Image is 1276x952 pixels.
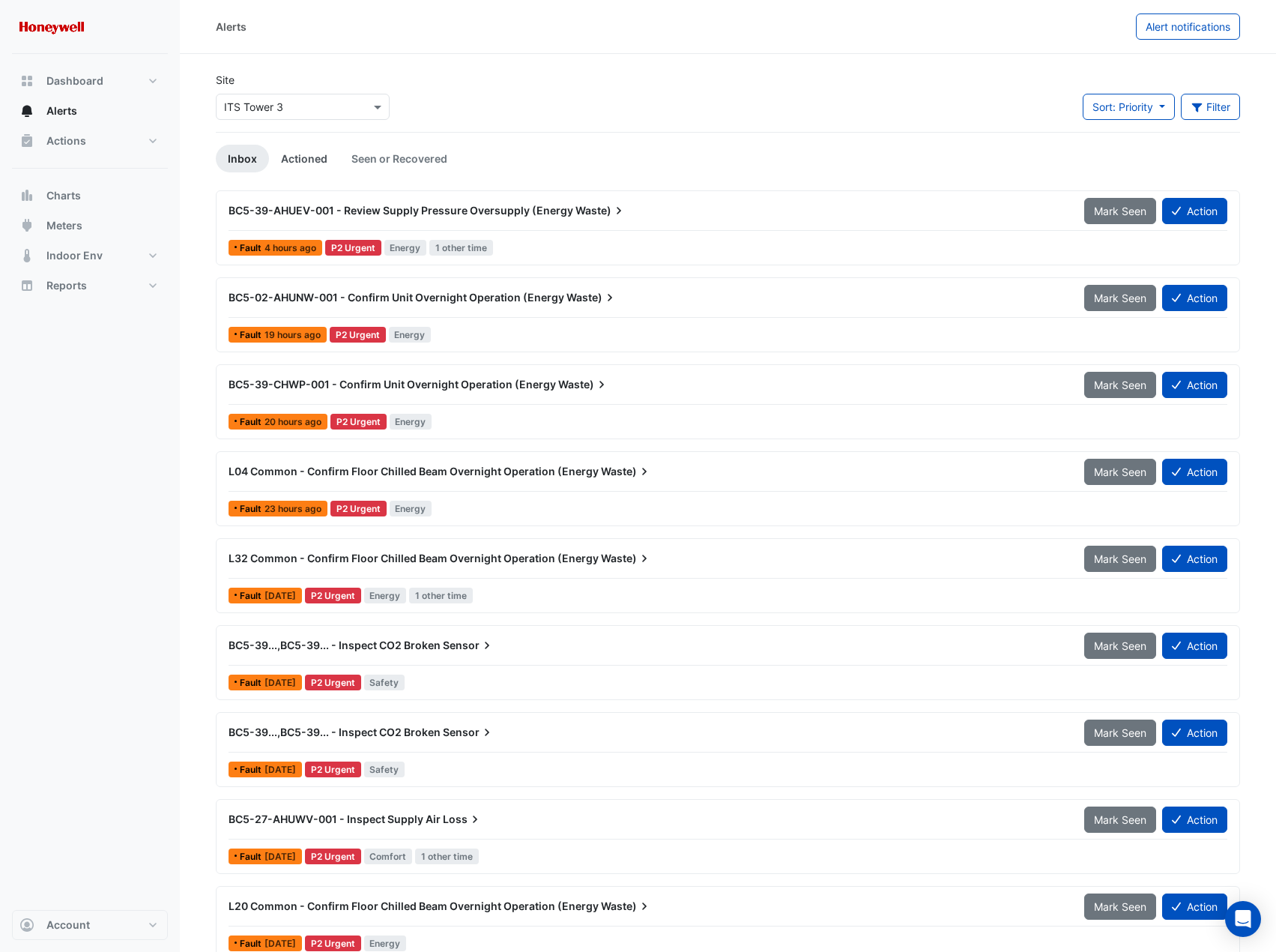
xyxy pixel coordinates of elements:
button: Account [12,910,168,940]
span: L32 Common - Confirm Floor Chilled Beam Overnight Operation (Energy [229,552,599,564]
img: Company Logo [18,12,85,42]
span: Fault [240,418,264,427]
span: Account [46,918,90,933]
span: Fault [240,678,264,687]
span: Energy [384,240,427,256]
button: Actions [12,126,168,156]
span: Fault [240,504,264,513]
div: Open Intercom Messenger [1225,901,1261,937]
span: L20 Common - Confirm Floor Chilled Beam Overnight Operation (Energy [229,900,599,912]
span: Indoor Env [46,248,103,263]
span: Tue 23-Sep-2025 20:00 AEST [264,503,321,514]
div: P2 Urgent [330,327,386,343]
span: Energy [390,414,432,430]
span: Mark Seen [1094,900,1146,913]
span: Waste) [601,899,652,914]
span: Fault [240,852,264,861]
span: Dashboard [46,73,103,88]
span: Loss [443,812,483,827]
span: Waste) [566,290,617,305]
span: Alerts [46,103,77,118]
span: Energy [364,936,407,951]
span: 1 other time [409,588,473,603]
app-icon: Dashboard [19,73,34,88]
span: Sensor [443,725,495,740]
span: Energy [390,501,432,516]
div: P2 Urgent [325,240,381,256]
span: Charts [46,188,81,203]
span: BC5-39...,BC5-39... - Inspect CO2 Broken [229,639,441,651]
span: BC5-39-CHWP-001 - Confirm Unit Overnight Operation (Energy [229,378,556,391]
span: Sort: Priority [1092,100,1153,113]
button: Mark Seen [1084,633,1156,659]
div: P2 Urgent [330,414,387,430]
button: Dashboard [12,66,168,96]
span: Safety [364,675,405,690]
span: Fault [240,331,264,340]
button: Mark Seen [1084,285,1156,311]
span: Mark Seen [1094,813,1146,826]
span: Wed 24-Sep-2025 14:46 AEST [264,242,316,253]
span: Alert notifications [1146,20,1230,33]
button: Mark Seen [1084,720,1156,746]
span: Mon 22-Sep-2025 08:46 AEST [264,851,296,862]
div: P2 Urgent [305,588,361,603]
button: Action [1162,285,1227,311]
button: Charts [12,181,168,211]
button: Meters [12,211,168,241]
span: Waste) [601,551,652,566]
span: BC5-27-AHUWV-001 - Inspect Supply Air [229,813,441,825]
div: P2 Urgent [330,501,387,516]
button: Mark Seen [1084,459,1156,485]
div: P2 Urgent [305,762,361,777]
span: Mark Seen [1094,466,1146,478]
span: Tue 23-Sep-2025 22:32 AEST [264,416,321,427]
button: Reports [12,271,168,301]
span: BC5-39...,BC5-39... - Inspect CO2 Broken [229,726,441,738]
button: Action [1162,720,1227,746]
button: Action [1162,198,1227,224]
button: Mark Seen [1084,372,1156,398]
span: Mark Seen [1094,726,1146,739]
button: Sort: Priority [1083,94,1175,120]
app-icon: Actions [19,133,34,148]
button: Action [1162,459,1227,485]
div: Alerts [216,19,247,34]
span: Reports [46,278,87,293]
a: Actioned [269,145,339,172]
span: Mark Seen [1094,292,1146,304]
a: Inbox [216,145,269,172]
div: P2 Urgent [305,936,361,951]
span: Sensor [443,638,495,653]
div: P2 Urgent [305,675,361,690]
span: Safety [364,762,405,777]
button: Indoor Env [12,241,168,271]
span: Thu 18-Sep-2025 22:00 AEST [264,938,296,949]
span: Fault [240,765,264,774]
button: Action [1162,633,1227,659]
span: Waste) [558,377,609,392]
span: 1 other time [415,849,479,864]
span: Energy [364,588,407,603]
button: Mark Seen [1084,198,1156,224]
span: Mark Seen [1094,205,1146,217]
button: Action [1162,546,1227,572]
span: Fault [240,244,264,253]
span: Mon 22-Sep-2025 14:16 AEST [264,764,296,775]
span: Mark Seen [1094,639,1146,652]
span: BC5-39-AHUEV-001 - Review Supply Pressure Oversupply (Energy [229,204,573,217]
button: Mark Seen [1084,546,1156,572]
button: Alert notifications [1136,13,1240,40]
span: Waste) [575,203,626,218]
span: Fault [240,591,264,600]
span: Waste) [601,464,652,479]
button: Action [1162,372,1227,398]
button: Filter [1181,94,1241,120]
span: BC5-02-AHUNW-001 - Confirm Unit Overnight Operation (Energy [229,291,564,304]
app-icon: Meters [19,218,34,233]
label: Site [216,72,235,88]
span: Mon 22-Sep-2025 14:16 AEST [264,677,296,688]
app-icon: Alerts [19,103,34,118]
span: Energy [389,327,432,343]
app-icon: Indoor Env [19,248,34,263]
